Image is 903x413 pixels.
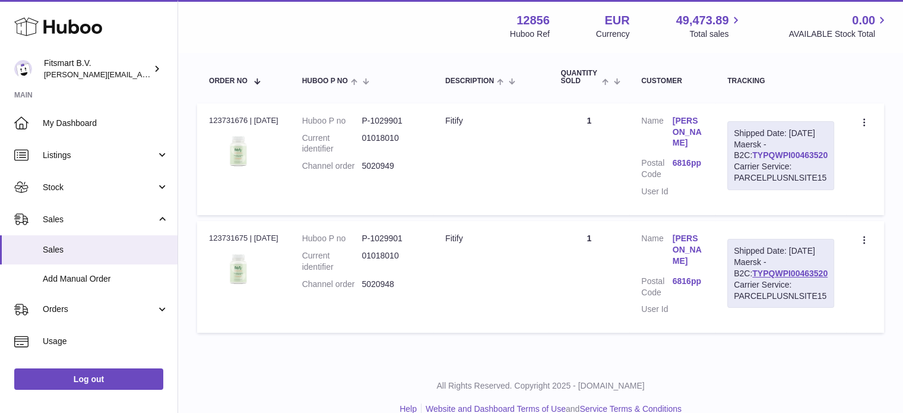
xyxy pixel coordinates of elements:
[852,12,875,29] span: 0.00
[676,12,742,40] a: 49,473.89 Total sales
[302,160,362,172] dt: Channel order
[188,380,894,392] p: All Rights Reserved. Copyright 2025 - [DOMAIN_NAME]
[641,186,672,197] dt: User Id
[209,77,248,85] span: Order No
[752,269,828,278] a: TYPQWPI00463520
[788,12,889,40] a: 0.00 AVAILABLE Stock Total
[44,58,151,80] div: Fitsmart B.V.
[734,128,828,139] div: Shipped Date: [DATE]
[43,336,169,347] span: Usage
[302,133,362,155] dt: Current identifier
[727,77,834,85] div: Tracking
[209,115,278,126] div: 123731676 | [DATE]
[302,250,362,273] dt: Current identifier
[788,29,889,40] span: AVAILABLE Stock Total
[560,70,598,85] span: Quantity Sold
[641,233,672,270] dt: Name
[549,103,629,215] td: 1
[209,130,268,172] img: 128561739542540.png
[734,245,828,257] div: Shipped Date: [DATE]
[673,233,704,267] a: [PERSON_NAME]
[734,279,828,302] div: Carrier Service: PARCELPLUSNLSITE15
[362,233,422,244] dd: P-1029901
[445,115,537,127] div: Fitify
[676,12,728,29] span: 49,473.89
[604,12,629,29] strong: EUR
[43,214,156,225] span: Sales
[641,276,672,298] dt: Postal Code
[14,60,32,78] img: jonathan@leaderoo.com
[209,233,278,244] div: 123731675 | [DATE]
[517,12,550,29] strong: 12856
[752,150,828,160] a: TYPQWPI00463520
[43,304,156,315] span: Orders
[641,115,672,152] dt: Name
[673,276,704,287] a: 6816pp
[445,233,537,244] div: Fitify
[510,29,550,40] div: Huboo Ref
[673,157,704,169] a: 6816pp
[727,239,834,308] div: Maersk - B2C:
[302,77,348,85] span: Huboo P no
[673,115,704,149] a: [PERSON_NAME]
[641,157,672,180] dt: Postal Code
[302,233,362,244] dt: Huboo P no
[362,160,422,172] dd: 5020949
[44,70,238,79] span: [PERSON_NAME][EMAIL_ADDRESS][DOMAIN_NAME]
[727,121,834,190] div: Maersk - B2C:
[549,221,629,333] td: 1
[362,250,422,273] dd: 01018010
[734,161,828,184] div: Carrier Service: PARCELPLUSNLSITE15
[445,77,494,85] span: Description
[362,133,422,155] dd: 01018010
[641,77,704,85] div: Customer
[362,279,422,290] dd: 5020948
[362,115,422,127] dd: P-1029901
[43,244,169,256] span: Sales
[689,29,742,40] span: Total sales
[14,368,163,390] a: Log out
[641,304,672,315] dt: User Id
[43,118,169,129] span: My Dashboard
[596,29,630,40] div: Currency
[43,150,156,161] span: Listings
[302,279,362,290] dt: Channel order
[302,115,362,127] dt: Huboo P no
[43,273,169,285] span: Add Manual Order
[43,182,156,193] span: Stock
[209,248,268,290] img: 128561739542540.png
